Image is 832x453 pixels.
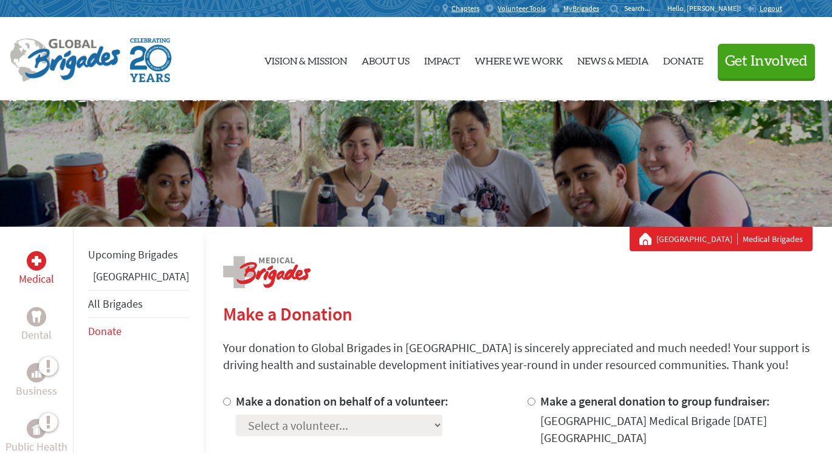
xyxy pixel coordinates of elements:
[88,297,143,311] a: All Brigades
[362,27,410,91] a: About Us
[32,423,41,435] img: Public Health
[452,4,480,13] span: Chapters
[88,247,178,261] a: Upcoming Brigades
[747,4,782,13] a: Logout
[639,233,803,245] div: Medical Brigades
[540,393,770,409] label: Make a general donation to group fundraiser:
[88,268,189,290] li: Greece
[10,38,120,82] img: Global Brigades Logo
[32,311,41,322] img: Dental
[27,307,46,327] div: Dental
[32,256,41,266] img: Medical
[424,27,460,91] a: Impact
[223,339,813,373] p: Your donation to Global Brigades in [GEOGRAPHIC_DATA] is sincerely appreciated and much needed! Y...
[32,368,41,378] img: Business
[19,251,54,288] a: MedicalMedical
[16,382,57,399] p: Business
[88,290,189,318] li: All Brigades
[475,27,563,91] a: Where We Work
[264,27,347,91] a: Vision & Mission
[16,363,57,399] a: BusinessBusiness
[663,27,703,91] a: Donate
[88,324,122,338] a: Donate
[760,4,782,13] span: Logout
[93,269,189,283] a: [GEOGRAPHIC_DATA]
[27,251,46,271] div: Medical
[563,4,599,13] span: MyBrigades
[667,4,747,13] p: Hello, [PERSON_NAME]!
[19,271,54,288] p: Medical
[624,4,659,13] input: Search...
[577,27,648,91] a: News & Media
[540,412,813,446] div: [GEOGRAPHIC_DATA] Medical Brigade [DATE] [GEOGRAPHIC_DATA]
[130,38,171,82] img: Global Brigades Celebrating 20 Years
[21,307,52,344] a: DentalDental
[718,44,815,78] button: Get Involved
[88,318,189,345] li: Donate
[223,256,311,288] img: logo-medical.png
[27,363,46,382] div: Business
[88,241,189,268] li: Upcoming Brigades
[725,54,808,69] span: Get Involved
[236,393,449,409] label: Make a donation on behalf of a volunteer:
[21,327,52,344] p: Dental
[656,233,738,245] a: [GEOGRAPHIC_DATA]
[27,419,46,438] div: Public Health
[498,4,546,13] span: Volunteer Tools
[223,303,813,325] h2: Make a Donation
